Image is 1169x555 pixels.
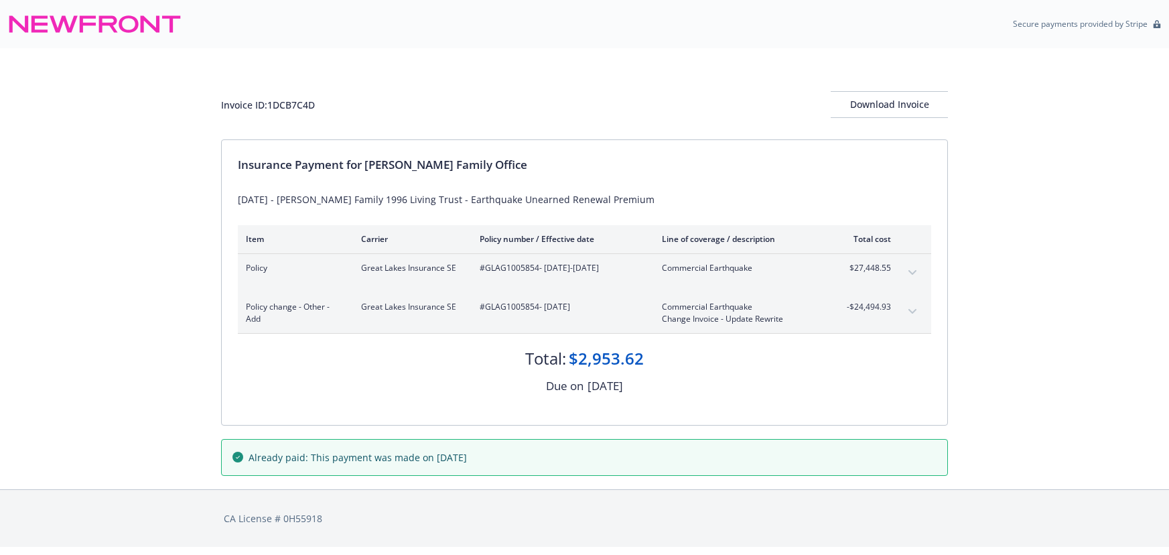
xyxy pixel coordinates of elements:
div: CA License # 0H55918 [224,511,945,526]
span: Commercial Earthquake [662,262,819,274]
div: Item [246,233,340,245]
button: expand content [902,301,923,322]
div: Invoice ID: 1DCB7C4D [221,98,315,112]
div: Policy number / Effective date [480,233,640,245]
span: Policy [246,262,340,274]
span: #GLAG1005854 - [DATE]-[DATE] [480,262,640,274]
div: Total: [525,347,566,370]
span: Commercial Earthquake [662,301,819,313]
span: #GLAG1005854 - [DATE] [480,301,640,313]
span: $27,448.55 [841,262,891,274]
span: Great Lakes Insurance SE [361,262,458,274]
button: Download Invoice [831,91,948,118]
span: Great Lakes Insurance SE [361,301,458,313]
div: [DATE] [588,377,623,395]
div: Insurance Payment for [PERSON_NAME] Family Office [238,156,931,174]
div: $2,953.62 [569,347,644,370]
span: Commercial EarthquakeChange Invoice - Update Rewrite [662,301,819,325]
div: Due on [546,377,583,395]
p: Secure payments provided by Stripe [1013,18,1148,29]
span: Change Invoice - Update Rewrite [662,313,819,325]
div: Carrier [361,233,458,245]
button: expand content [902,262,923,284]
div: PolicyGreat Lakes Insurance SE#GLAG1005854- [DATE]-[DATE]Commercial Earthquake$27,448.55expand co... [238,254,931,293]
span: Policy change - Other - Add [246,301,340,325]
div: [DATE] - [PERSON_NAME] Family 1996 Living Trust - Earthquake Unearned Renewal Premium [238,192,931,206]
div: Total cost [841,233,891,245]
span: Already paid: This payment was made on [DATE] [249,450,467,465]
div: Policy change - Other - AddGreat Lakes Insurance SE#GLAG1005854- [DATE]Commercial EarthquakeChang... [238,293,931,333]
div: Line of coverage / description [662,233,819,245]
span: -$24,494.93 [841,301,891,313]
div: Download Invoice [831,92,948,117]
